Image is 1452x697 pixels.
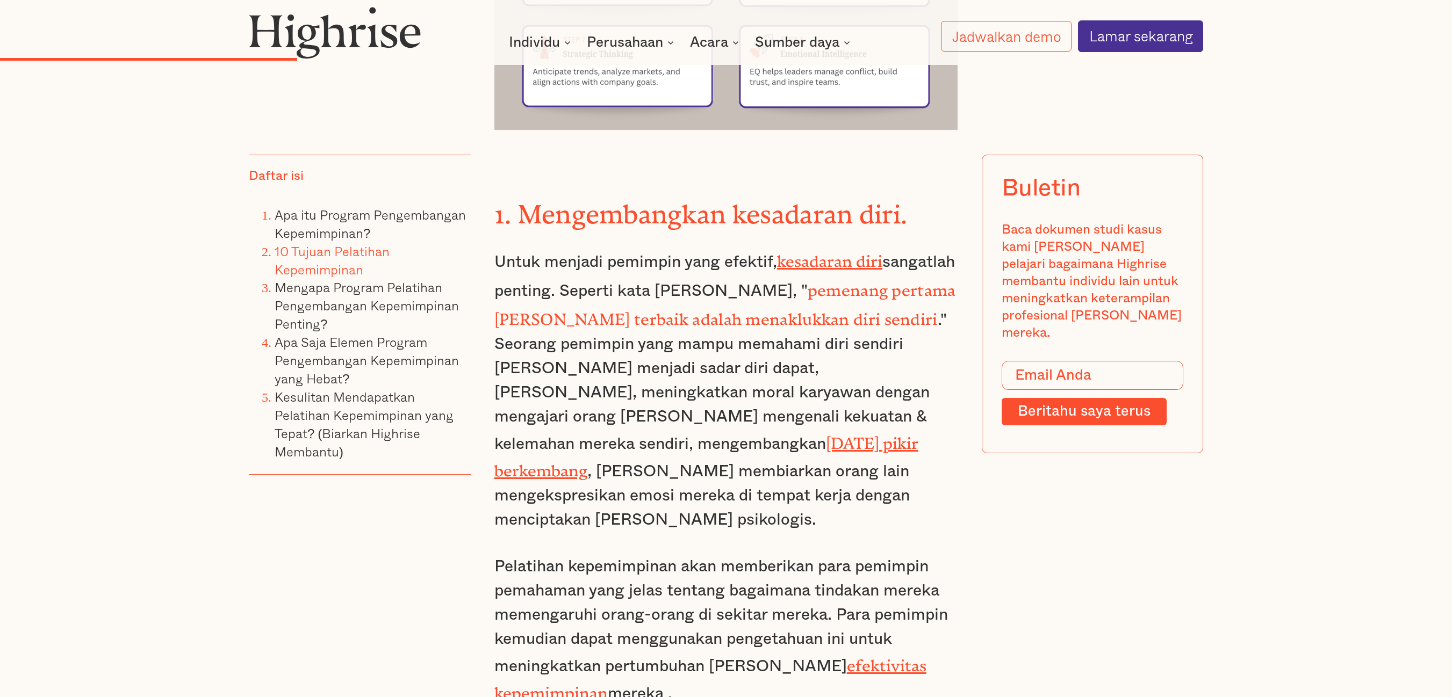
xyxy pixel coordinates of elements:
[952,25,1061,47] font: Jadwalkan demo
[755,36,853,49] div: Sumber daya
[494,200,908,216] font: 1. Mengembangkan kesadaran diri.
[755,35,839,49] font: Sumber daya
[275,332,459,388] a: Apa Saja Elemen Program Pengembangan Kepemimpinan yang Hebat?
[494,254,777,270] font: Untuk menjadi pemimpin yang efektif,
[1002,361,1184,425] form: Bentuk Modal
[494,463,910,528] font: , [PERSON_NAME] membiarkan orang lain mengekspresikan emosi mereka di tempat kerja dengan mencipt...
[690,36,742,49] div: Acara
[275,278,459,334] a: Mengapa Program Pelatihan Pengembangan Kepemimpinan Penting?
[1078,20,1203,52] a: Lamar sekarang
[690,35,728,49] font: Acara
[1002,176,1081,200] font: Buletin
[587,36,677,49] div: Perusahaan
[1002,398,1167,425] input: Beritahu saya terus
[1002,361,1184,390] input: Email Anda
[509,35,560,49] font: Individu
[509,36,574,49] div: Individu
[249,170,304,183] font: Daftar isi
[275,205,466,243] a: Apa itu Program Pengembangan Kepemimpinan?
[275,241,390,279] a: 10 Tujuan Pelatihan Kepemimpinan
[1089,25,1193,47] font: Lamar sekarang
[941,21,1072,52] a: Jadwalkan demo
[587,35,663,49] font: Perusahaan
[777,252,882,263] a: kesadaran diri
[249,6,421,59] img: Logo gedung tinggi
[494,558,948,674] font: Pelatihan kepemimpinan akan memberikan para pemimpin pemahaman yang jelas tentang bagaimana tinda...
[494,281,956,321] font: pemenang pertama [PERSON_NAME] terbaik adalah menaklukkan diri sendiri
[275,387,454,461] a: Kesulitan Mendapatkan Pelatihan Kepemimpinan yang Tepat? (Biarkan Highrise Membantu)
[1002,223,1182,339] font: Baca dokumen studi kasus kami [PERSON_NAME] pelajari bagaimana Highrise membantu individu lain un...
